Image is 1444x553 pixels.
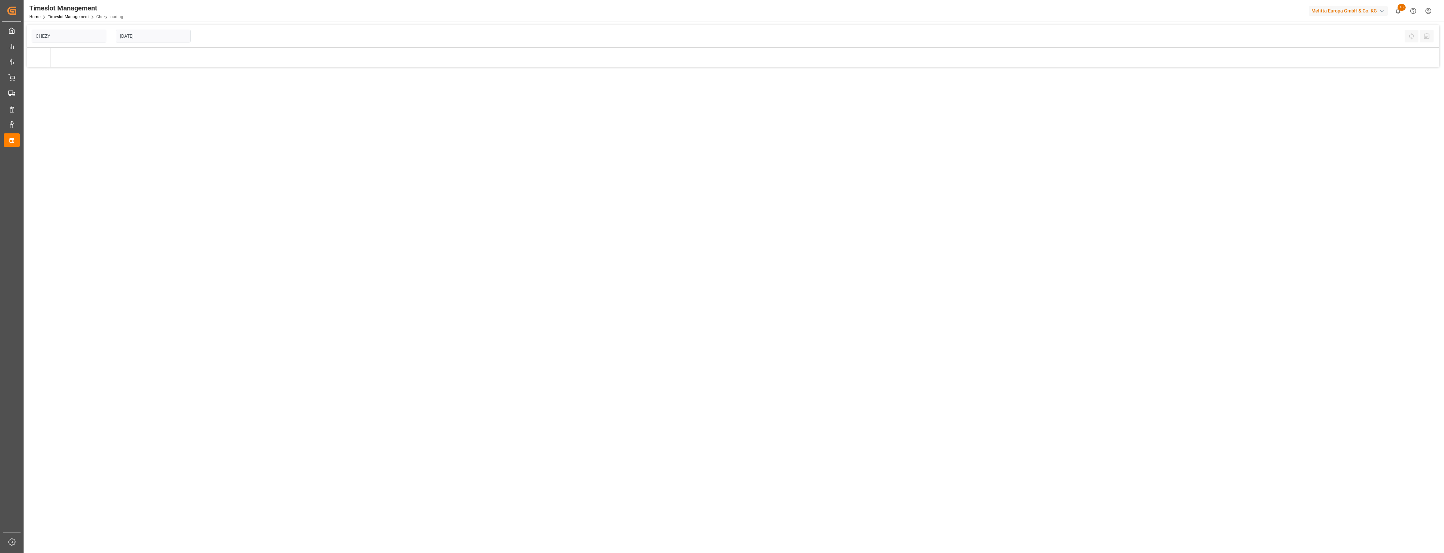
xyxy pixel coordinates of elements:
button: show 13 new notifications [1390,3,1406,19]
div: Timeslot Management [29,3,123,13]
input: Type to search/select [32,30,106,42]
input: DD-MM-YYYY [116,30,191,42]
span: 13 [1398,4,1406,11]
button: Help Center [1406,3,1421,19]
div: Melitta Europa GmbH & Co. KG [1309,6,1388,16]
a: Timeslot Management [48,14,89,19]
a: Home [29,14,40,19]
button: Melitta Europa GmbH & Co. KG [1309,4,1390,17]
